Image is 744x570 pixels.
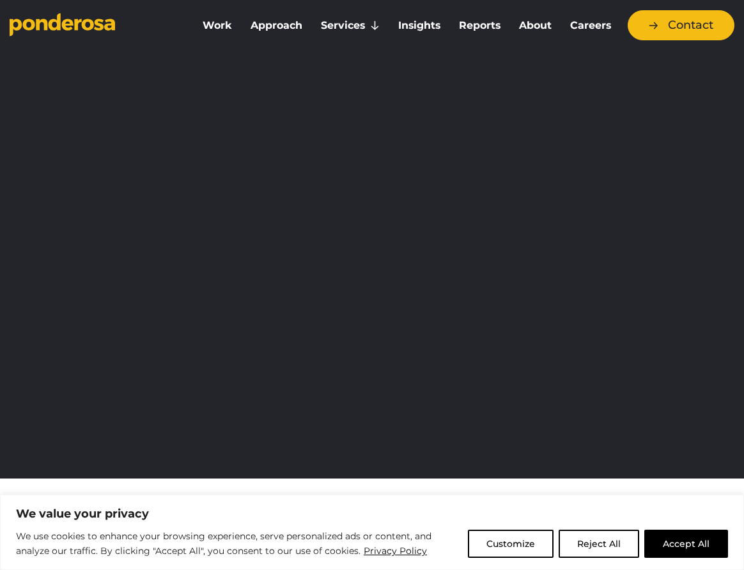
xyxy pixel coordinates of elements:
a: About [512,12,558,39]
a: Insights [391,12,447,39]
p: We value your privacy [16,506,728,521]
a: Approach [244,12,309,39]
button: Accept All [644,530,728,558]
a: Go to homepage [10,13,176,38]
p: We use cookies to enhance your browsing experience, serve personalized ads or content, and analyz... [16,529,458,559]
button: Customize [468,530,554,558]
button: Reject All [559,530,639,558]
a: Privacy Policy [363,543,428,558]
a: Reports [452,12,507,39]
a: Work [196,12,238,39]
a: Contact [628,10,734,40]
a: Services [314,12,386,39]
a: Careers [563,12,617,39]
